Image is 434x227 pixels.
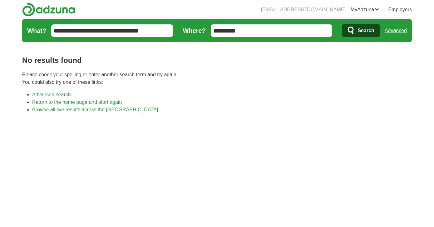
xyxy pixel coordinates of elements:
[388,6,412,13] a: Employers
[358,24,374,37] span: Search
[32,107,158,112] a: Browse all live results across the [GEOGRAPHIC_DATA]
[385,24,407,37] a: Advanced
[183,26,206,35] label: Where?
[351,6,379,13] a: MyAdzuna
[22,3,75,17] img: Adzuna logo
[342,24,379,37] button: Search
[261,6,346,13] li: [EMAIL_ADDRESS][DOMAIN_NAME]
[32,99,122,105] a: Return to the home page and start again
[22,55,412,66] h1: No results found
[27,26,46,35] label: What?
[32,92,71,97] a: Advanced search
[22,71,412,86] p: Please check your spelling or enter another search term and try again. You could also try one of ...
